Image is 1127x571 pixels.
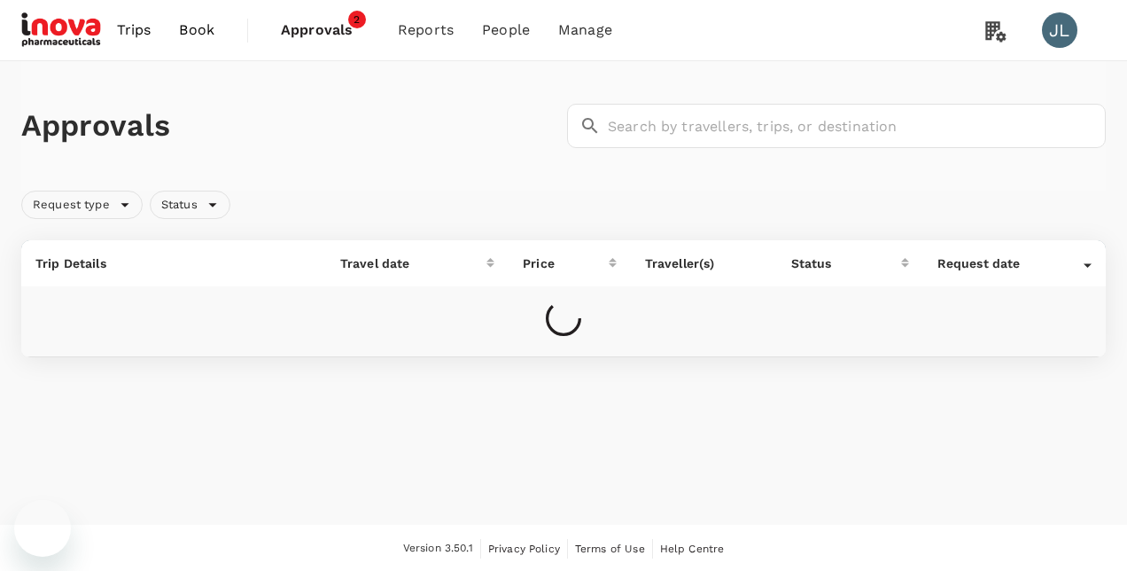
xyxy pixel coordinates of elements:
[937,254,1084,272] div: Request date
[21,191,143,219] div: Request type
[660,539,725,559] a: Help Centre
[151,197,208,214] span: Status
[482,20,530,41] span: People
[179,20,214,41] span: Book
[791,254,901,272] div: Status
[14,500,71,557] iframe: Button to launch messaging window
[1042,12,1077,48] div: JL
[340,254,486,272] div: Travel date
[398,20,454,41] span: Reports
[523,254,609,272] div: Price
[35,254,312,272] p: Trip Details
[558,20,612,41] span: Manage
[575,539,645,559] a: Terms of Use
[22,197,120,214] span: Request type
[645,254,763,272] p: Traveller(s)
[575,543,645,555] span: Terms of Use
[608,104,1106,148] input: Search by travellers, trips, or destination
[348,11,366,28] span: 2
[488,543,560,555] span: Privacy Policy
[117,20,152,41] span: Trips
[660,543,725,555] span: Help Centre
[488,539,560,559] a: Privacy Policy
[281,20,369,41] span: Approvals
[403,540,473,558] span: Version 3.50.1
[150,191,230,219] div: Status
[21,11,103,50] img: iNova Pharmaceuticals
[21,107,560,145] h1: Approvals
